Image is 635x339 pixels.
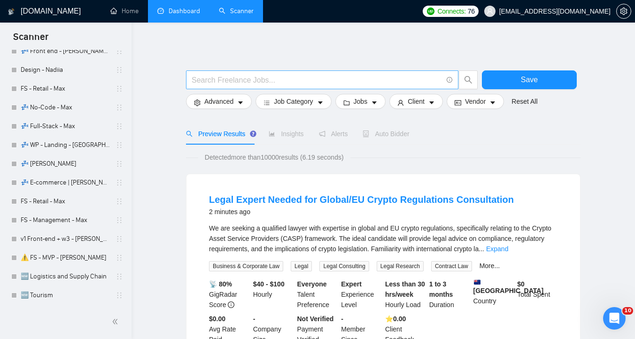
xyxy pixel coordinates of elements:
span: Contract Law [431,261,472,271]
span: holder [116,292,123,299]
span: holder [116,123,123,130]
div: 2 minutes ago [209,206,514,217]
span: Legal Research [377,261,424,271]
span: bars [263,99,270,106]
span: area-chart [269,131,275,137]
span: holder [116,104,123,111]
span: caret-down [428,99,435,106]
a: Legal Expert Needed for Global/EU Crypto Regulations Consultation [209,194,514,205]
span: caret-down [371,99,378,106]
a: searchScanner [219,7,254,15]
span: setting [194,99,201,106]
a: Design - Nadiia [21,61,110,79]
span: caret-down [317,99,324,106]
span: search [186,131,193,137]
span: We are seeking a qualified lawyer with expertise in global and EU crypto regulations, specificall... [209,224,551,253]
b: 1 to 3 months [429,280,453,298]
span: notification [319,131,325,137]
span: setting [617,8,631,15]
img: 🇳🇿 [474,279,480,285]
span: Preview Results [186,130,254,138]
button: barsJob Categorycaret-down [256,94,331,109]
div: Tooltip anchor [249,130,257,138]
span: search [459,76,477,84]
b: Not Verified [297,315,334,323]
button: search [459,70,478,89]
a: setting [616,8,631,15]
a: More... [480,262,500,270]
a: v1 Front-end + w3 - [PERSON_NAME] [21,230,110,248]
a: 💤 No-Code - Max [21,98,110,117]
span: holder [116,254,123,262]
b: Less than 30 hrs/week [385,280,425,298]
b: Expert [341,280,362,288]
span: Detected more than 10000 results (6.19 seconds) [198,152,350,162]
span: 10 [622,307,633,315]
span: caret-down [237,99,244,106]
a: 💤 [PERSON_NAME] [21,154,110,173]
span: holder [116,198,123,205]
span: Job Category [274,96,313,107]
button: setting [616,4,631,19]
div: Total Spent [515,279,559,310]
b: $40 - $100 [253,280,285,288]
span: user [397,99,404,106]
span: double-left [112,317,121,326]
span: Jobs [354,96,368,107]
span: Business & Corporate Law [209,261,283,271]
a: 🆕 Tourism [21,286,110,305]
iframe: Intercom live chat [603,307,626,330]
span: ... [479,245,484,253]
img: upwork-logo.png [427,8,434,15]
span: Alerts [319,130,348,138]
div: Country [472,279,516,310]
b: $0.00 [209,315,225,323]
button: idcardVendorcaret-down [447,94,504,109]
b: 📡 80% [209,280,232,288]
div: Talent Preference [295,279,340,310]
b: - [341,315,343,323]
span: Advanced [204,96,233,107]
span: folder [343,99,350,106]
b: [GEOGRAPHIC_DATA] [473,279,544,294]
a: dashboardDashboard [157,7,200,15]
span: holder [116,273,123,280]
span: caret-down [489,99,496,106]
a: 🆕 Logistics and Supply Chain [21,267,110,286]
a: FS - Retail - Max [21,79,110,98]
button: settingAdvancedcaret-down [186,94,252,109]
button: Save [482,70,577,89]
span: holder [116,179,123,186]
a: FS - Management - Max [21,211,110,230]
span: holder [116,47,123,55]
a: 💤 WP - Landing - [GEOGRAPHIC_DATA] [21,136,110,154]
span: info-circle [447,77,453,83]
span: Connects: [437,6,465,16]
span: holder [116,216,123,224]
span: holder [116,66,123,74]
a: 💤 Full-Stack - Max [21,117,110,136]
a: Reset All [511,96,537,107]
span: info-circle [228,301,234,308]
img: logo [8,4,15,19]
span: 76 [468,6,475,16]
b: - [253,315,256,323]
div: Experience Level [339,279,383,310]
input: Search Freelance Jobs... [192,74,442,86]
span: user [487,8,493,15]
span: holder [116,85,123,92]
div: GigRadar Score [207,279,251,310]
span: robot [363,131,369,137]
a: ⚠️ FS - MVP - [PERSON_NAME] [21,248,110,267]
div: Duration [427,279,472,310]
span: Client [408,96,425,107]
div: We are seeking a qualified lawyer with expertise in global and EU crypto regulations, specificall... [209,223,558,254]
span: Auto Bidder [363,130,409,138]
div: Hourly [251,279,295,310]
a: FS - Retail - Max [21,192,110,211]
b: Everyone [297,280,327,288]
span: Legal Consulting [319,261,369,271]
span: holder [116,235,123,243]
span: holder [116,160,123,168]
b: $ 0 [517,280,525,288]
